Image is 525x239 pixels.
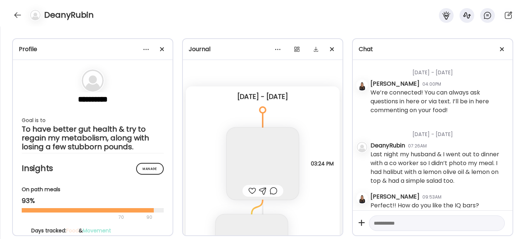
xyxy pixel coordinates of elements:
div: [DATE] - [DATE] [370,122,507,141]
img: avatars%2Fkjfl9jNWPhc7eEuw3FeZ2kxtUMH3 [357,193,367,203]
div: 09:53AM [422,194,441,200]
div: DeanyRubin [370,141,405,150]
div: 07:26AM [408,143,427,149]
img: bg-avatar-default.svg [82,69,104,92]
div: Chat [359,45,507,54]
div: [DATE] - [DATE] [192,92,334,101]
div: 90 [146,213,153,222]
div: We’re connected! You can always ask questions in here or via text. I’ll be in here commenting on ... [370,88,507,115]
div: 93% [22,196,164,205]
div: [PERSON_NAME] [370,79,419,88]
div: Manage [136,163,164,175]
div: [PERSON_NAME] [370,192,419,201]
div: [DATE] - [DATE] [370,60,507,79]
div: Days tracked: & [31,227,154,235]
div: Perfect!! How do you like the IQ bars? [370,201,479,210]
div: Profile [19,45,167,54]
div: Last night my husband & I went out to dinner with a co worker so I didn’t photo my meal. I had ha... [370,150,507,185]
span: Movement [83,227,111,234]
span: 03:24 PM [311,160,334,167]
h4: DeanyRubin [44,9,94,21]
span: Food [66,227,79,234]
div: Journal [189,45,337,54]
img: avatars%2Fkjfl9jNWPhc7eEuw3FeZ2kxtUMH3 [357,80,367,90]
img: bg-avatar-default.svg [357,142,367,152]
div: On path meals [22,186,164,193]
div: 70 [22,213,144,222]
div: Goal is to [22,116,164,125]
div: To have better gut health & try to regain my metabolism, along with losing a few stubborn pounds. [22,125,164,151]
img: bg-avatar-default.svg [30,10,40,20]
h2: Insights [22,163,164,174]
div: 04:00PM [422,81,441,88]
